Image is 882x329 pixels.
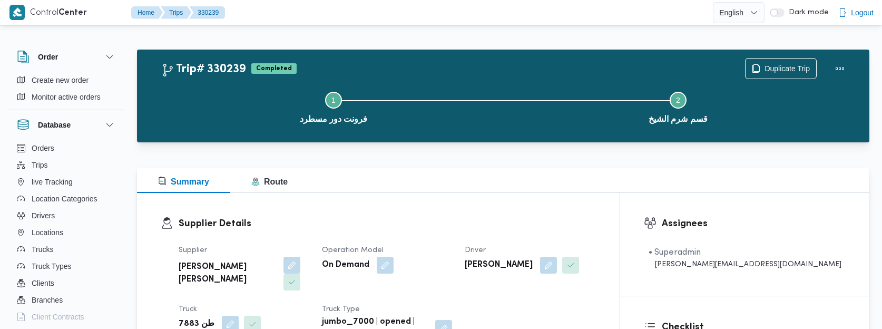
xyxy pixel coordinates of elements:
span: Logout [851,6,874,19]
span: Create new order [32,74,89,86]
span: live Tracking [32,176,73,188]
span: Locations [32,226,63,239]
span: Trips [32,159,48,171]
button: 330239 [189,6,225,19]
div: • Superadmin [649,246,841,259]
h2: Trip# 330239 [161,63,246,76]
button: Monitor active orders [13,89,120,105]
b: Center [58,9,87,17]
span: Client Contracts [32,311,84,323]
h3: Database [38,119,71,131]
span: Route [251,177,288,186]
span: Orders [32,142,54,154]
button: Clients [13,275,120,292]
span: Supplier [179,247,207,254]
button: Trips [161,6,191,19]
button: Trips [13,157,120,173]
div: [PERSON_NAME][EMAIL_ADDRESS][DOMAIN_NAME] [649,259,841,270]
span: Branches [32,294,63,306]
button: Create new order [13,72,120,89]
button: Location Categories [13,190,120,207]
button: قسم شرم الشيخ [506,79,850,134]
span: Operation Model [322,247,384,254]
span: • Superadmin mohamed.nabil@illa.com.eg [649,246,841,270]
span: Truck Type [322,306,360,313]
span: Trucks [32,243,53,256]
b: [PERSON_NAME] [465,259,533,272]
button: Client Contracts [13,308,120,325]
span: 2 [676,96,680,104]
button: Drivers [13,207,120,224]
span: Driver [465,247,486,254]
b: On Demand [322,259,369,272]
span: Truck Types [32,260,71,273]
button: Duplicate Trip [745,58,817,79]
img: X8yXhbKr1z7QwAAAABJRU5ErkJggg== [9,5,25,20]
b: Completed [256,65,292,72]
span: Completed [251,63,297,74]
span: Location Categories [32,192,97,205]
button: live Tracking [13,173,120,190]
span: Drivers [32,209,55,222]
button: Home [131,6,163,19]
button: Actions [829,58,850,79]
button: Logout [834,2,878,23]
button: Trucks [13,241,120,258]
button: Locations [13,224,120,241]
div: Order [8,72,124,110]
button: Truck Types [13,258,120,275]
button: Branches [13,292,120,308]
span: فرونت دور مسطرد [300,113,368,125]
span: Dark mode [785,8,829,17]
span: Duplicate Trip [765,62,810,75]
span: 1 [331,96,336,104]
span: Truck [179,306,197,313]
span: Monitor active orders [32,91,101,103]
button: Database [17,119,116,131]
span: قسم شرم الشيخ [649,113,708,125]
b: [PERSON_NAME] [PERSON_NAME] [179,261,276,286]
button: فرونت دور مسطرد [161,79,506,134]
button: Orders [13,140,120,157]
h3: Supplier Details [179,217,596,231]
span: Clients [32,277,54,289]
h3: Order [38,51,58,63]
button: Order [17,51,116,63]
h3: Assignees [662,217,846,231]
span: Summary [158,177,209,186]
